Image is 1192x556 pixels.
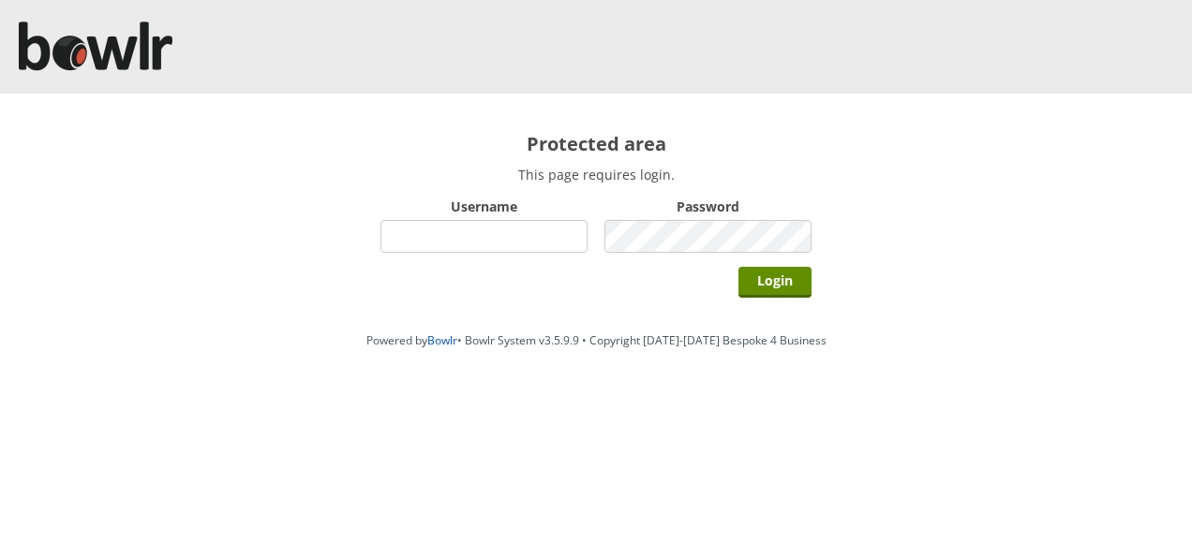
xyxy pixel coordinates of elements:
[427,332,457,348] a: Bowlr
[366,332,827,348] span: Powered by • Bowlr System v3.5.9.9 • Copyright [DATE]-[DATE] Bespoke 4 Business
[604,198,812,215] label: Password
[738,267,812,298] input: Login
[380,198,588,215] label: Username
[380,166,812,183] p: This page requires login.
[380,131,812,156] h2: Protected area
